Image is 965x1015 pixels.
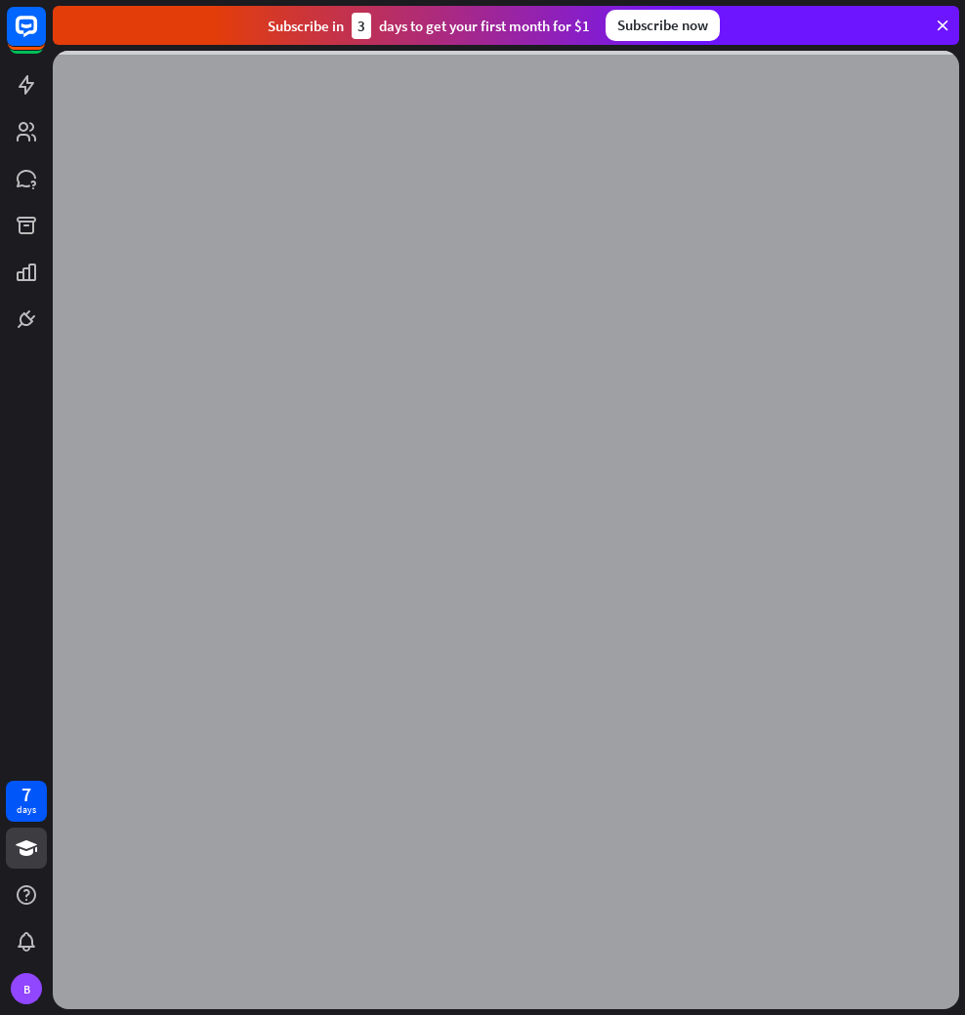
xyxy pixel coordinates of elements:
[268,13,590,39] div: Subscribe in days to get your first month for $1
[6,781,47,822] a: 7 days
[17,803,36,817] div: days
[352,13,371,39] div: 3
[606,10,720,41] div: Subscribe now
[21,786,31,803] div: 7
[11,973,42,1004] div: B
